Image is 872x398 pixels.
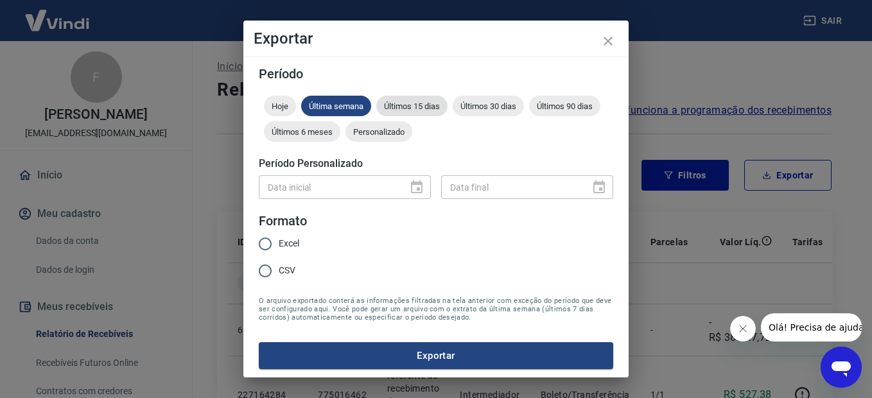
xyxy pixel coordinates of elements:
iframe: Close message [730,316,756,342]
button: Exportar [259,342,613,369]
div: Últimos 15 dias [376,96,448,116]
input: DD/MM/YYYY [441,175,581,199]
iframe: Message from company [761,313,862,342]
div: Personalizado [345,121,412,142]
span: Últimos 90 dias [529,101,600,111]
h5: Período Personalizado [259,157,613,170]
span: Excel [279,237,299,250]
h4: Exportar [254,31,618,46]
h5: Período [259,67,613,80]
div: Últimos 30 dias [453,96,524,116]
span: Olá! Precisa de ajuda? [8,9,108,19]
div: Últimos 6 meses [264,121,340,142]
div: Última semana [301,96,371,116]
span: Hoje [264,101,296,111]
div: Últimos 90 dias [529,96,600,116]
span: CSV [279,264,295,277]
input: DD/MM/YYYY [259,175,399,199]
span: Últimos 6 meses [264,127,340,137]
span: O arquivo exportado conterá as informações filtradas na tela anterior com exceção do período que ... [259,297,613,322]
legend: Formato [259,212,307,230]
span: Última semana [301,101,371,111]
iframe: Button to launch messaging window [821,347,862,388]
span: Últimos 30 dias [453,101,524,111]
span: Últimos 15 dias [376,101,448,111]
span: Personalizado [345,127,412,137]
div: Hoje [264,96,296,116]
button: close [593,26,623,56]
